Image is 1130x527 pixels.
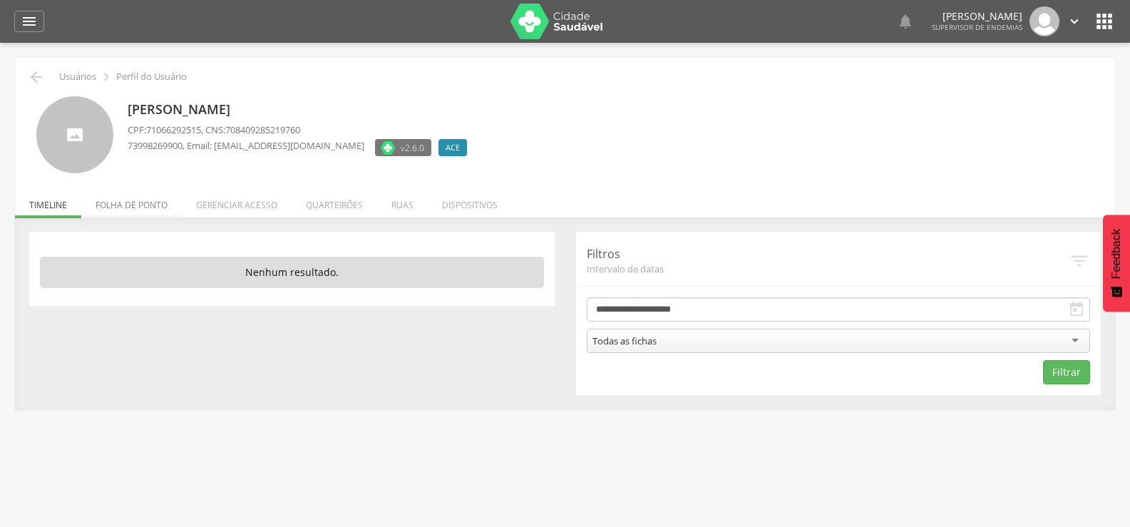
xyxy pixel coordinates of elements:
button: Filtrar [1043,360,1090,384]
li: Gerenciar acesso [182,185,292,218]
button: Feedback - Mostrar pesquisa [1103,215,1130,312]
p: [PERSON_NAME] [932,11,1022,21]
p: , Email: [EMAIL_ADDRESS][DOMAIN_NAME] [128,139,364,153]
i:  [897,13,914,30]
a:  [1067,6,1082,36]
span: Intervalo de datas [587,262,1069,275]
p: Nenhum resultado. [40,257,544,288]
p: CPF: , CNS: [128,123,474,137]
i:  [21,13,38,30]
span: 708409285219760 [225,123,300,136]
a:  [897,6,914,36]
a:  [14,11,44,32]
label: Versão do aplicativo [375,139,431,156]
span: Supervisor de Endemias [932,22,1022,32]
span: v2.6.0 [401,140,424,155]
p: Filtros [587,246,1069,262]
i: Voltar [28,68,45,86]
span: 71066292515 [146,123,201,136]
li: Dispositivos [428,185,512,218]
div: Todas as fichas [592,334,657,347]
span: ACE [446,142,460,153]
p: Usuários [59,71,96,83]
i:  [1093,10,1116,33]
i:  [1068,301,1085,318]
p: [PERSON_NAME] [128,101,474,119]
li: Quarteirões [292,185,377,218]
i:  [1067,14,1082,29]
li: Ruas [377,185,428,218]
span: Feedback [1110,229,1123,279]
li: Folha de ponto [81,185,182,218]
i:  [1069,250,1090,272]
i:  [98,69,114,85]
p: Perfil do Usuário [116,71,187,83]
span: 73998269900 [128,139,183,152]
